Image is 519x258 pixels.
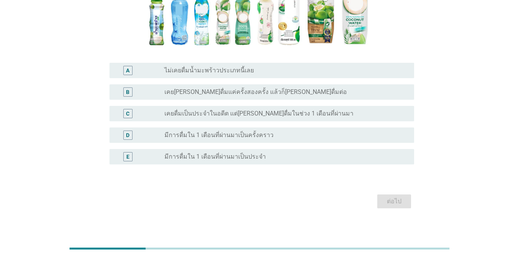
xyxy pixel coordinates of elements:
div: E [126,153,129,161]
div: D [126,131,129,139]
div: A [126,67,129,75]
label: เคยดื่มเป็นประจำในอดีต แต่[PERSON_NAME]ดื่มในช่วง 1 เดือนที่ผ่านมา [164,110,353,117]
label: ไม่เคยดื่มน้ำมะพร้าวประเภทนี้เลย [164,67,254,74]
label: เคย[PERSON_NAME]ดื่มแค่ครั้งสองครั้ง แล้วก็[PERSON_NAME]ดื่มต่อ [164,88,347,96]
label: มีการดื่มใน 1 เดือนที่ผ่านมาเป็นครั้งคราว [164,131,274,139]
div: B [126,88,129,96]
label: มีการดื่มใน 1 เดือนที่ผ่านมาเป็นประจำ [164,153,266,161]
div: C [126,110,129,118]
